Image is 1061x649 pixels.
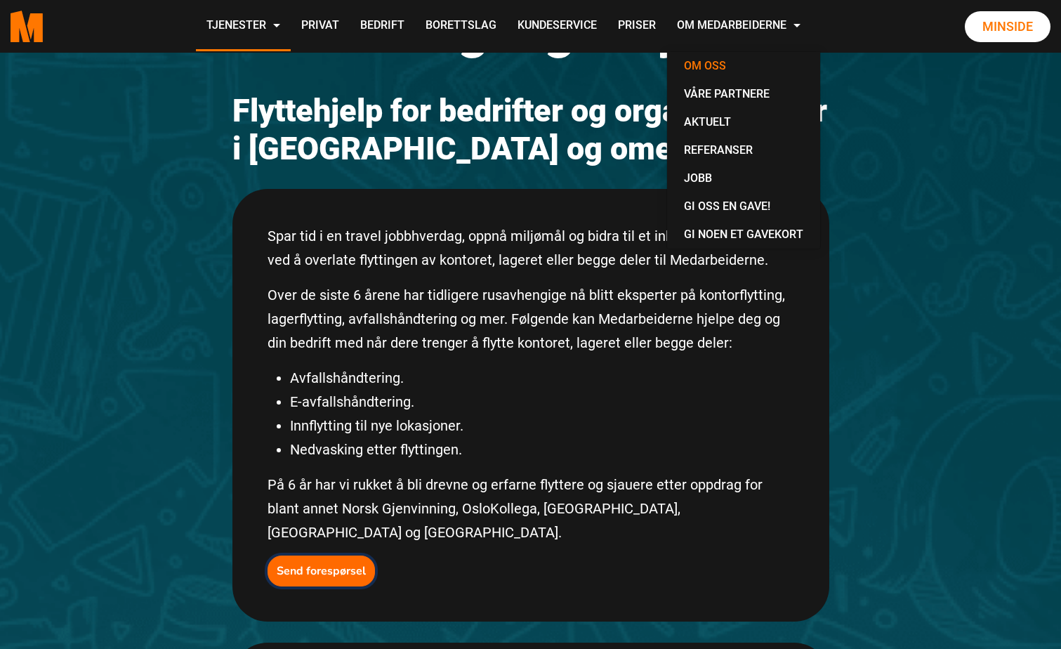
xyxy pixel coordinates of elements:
[673,136,815,164] a: Referanser
[507,1,607,51] a: Kundeservice
[673,80,815,108] a: Våre partnere
[268,224,794,272] p: Spar tid i en travel jobbhverdag, oppnå miljømål og bidra til et inkluderende samfunn ved å overl...
[290,390,794,414] li: E-avfallshåndtering.
[673,108,815,136] a: Aktuelt
[607,1,666,51] a: Priser
[291,1,350,51] a: Privat
[277,563,366,579] b: Send forespørsel
[673,164,815,192] a: Jobb
[290,414,794,438] li: Innflytting til nye lokasjoner.
[415,1,507,51] a: Borettslag
[196,1,291,51] a: Tjenester
[673,221,815,249] a: Gi noen et gavekort
[673,192,815,221] a: Gi oss en gave!
[350,1,415,51] a: Bedrift
[666,1,811,51] a: Om Medarbeiderne
[268,283,794,355] p: Over de siste 6 årene har tidligere rusavhengige nå blitt eksperter på kontorflytting, lagerflytt...
[268,556,375,586] button: Send forespørsel
[673,52,815,80] a: Om oss
[965,11,1050,42] a: Minside
[290,366,794,390] li: Avfallshåndtering.
[290,438,794,461] li: Nedvasking etter flyttingen.
[232,92,829,168] h2: Flyttehjelp for bedrifter og organisasjoner i [GEOGRAPHIC_DATA] og omegn.
[268,473,794,544] p: På 6 år har vi rukket å bli drevne og erfarne flyttere og sjauere etter oppdrag for blant annet N...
